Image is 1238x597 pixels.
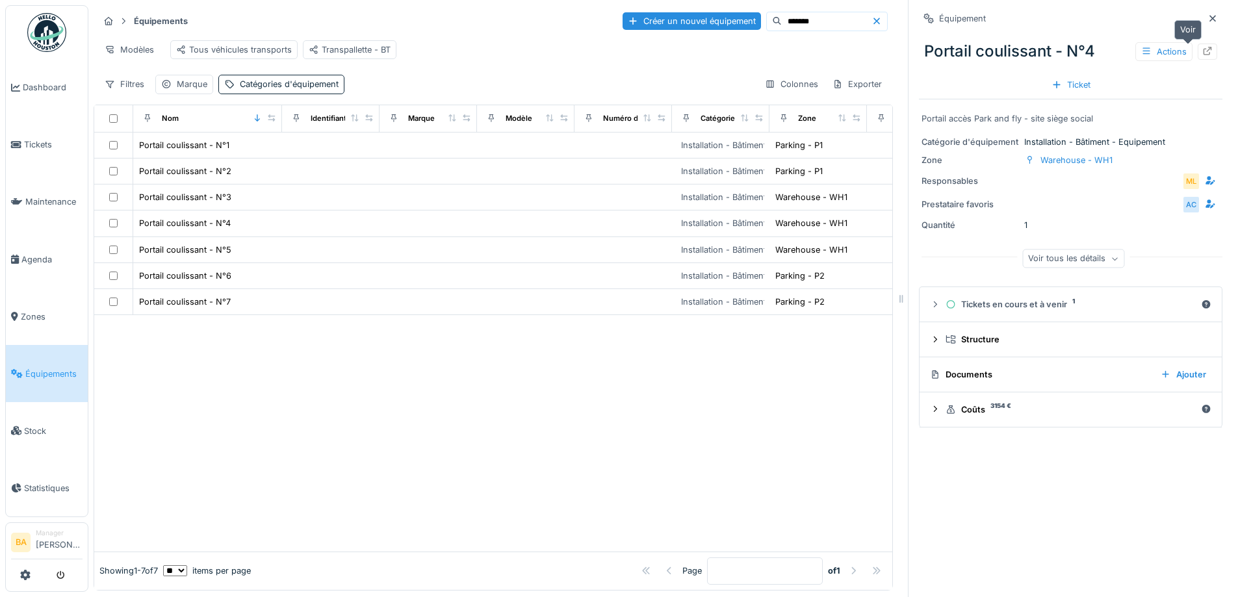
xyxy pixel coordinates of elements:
[177,78,207,90] div: Marque
[681,296,822,308] div: Installation - Bâtiment - Equipement
[21,311,83,323] span: Zones
[775,165,823,177] div: Parking - P1
[603,113,663,124] div: Numéro de Série
[775,139,823,151] div: Parking - P1
[623,12,761,30] div: Créer un nouvel équipement
[129,15,193,27] strong: Équipements
[139,270,231,282] div: Portail coulissant - N°6
[798,113,816,124] div: Zone
[99,75,150,94] div: Filtres
[25,368,83,380] span: Équipements
[25,196,83,208] span: Maintenance
[775,244,847,256] div: Warehouse - WH1
[827,75,888,94] div: Exporter
[240,78,339,90] div: Catégories d'équipement
[682,565,702,577] div: Page
[11,533,31,552] li: BA
[681,165,822,177] div: Installation - Bâtiment - Equipement
[922,154,1019,166] div: Zone
[946,333,1206,346] div: Structure
[139,217,231,229] div: Portail coulissant - N°4
[922,219,1220,231] div: 1
[939,12,986,25] div: Équipement
[139,165,231,177] div: Portail coulissant - N°2
[6,288,88,345] a: Zones
[139,191,231,203] div: Portail coulissant - N°3
[163,565,251,577] div: items per page
[925,362,1217,387] summary: DocumentsAjouter
[11,528,83,559] a: BA Manager[PERSON_NAME]
[1155,366,1211,383] div: Ajouter
[99,40,160,59] div: Modèles
[925,398,1217,422] summary: Coûts3154 €
[162,113,179,124] div: Nom
[922,112,1220,125] div: Portail accès Park and fly - site siège social
[1022,249,1124,268] div: Voir tous les détails
[759,75,824,94] div: Colonnes
[922,219,1019,231] div: Quantité
[701,113,791,124] div: Catégories d'équipement
[681,217,822,229] div: Installation - Bâtiment - Equipement
[6,459,88,516] a: Statistiques
[775,296,825,308] div: Parking - P2
[408,113,435,124] div: Marque
[6,402,88,459] a: Stock
[681,270,822,282] div: Installation - Bâtiment - Equipement
[1040,154,1113,166] div: Warehouse - WH1
[309,44,391,56] div: Transpallette - BT
[925,327,1217,351] summary: Structure
[139,296,231,308] div: Portail coulissant - N°7
[6,231,88,288] a: Agenda
[23,81,83,94] span: Dashboard
[922,175,1019,187] div: Responsables
[311,113,374,124] div: Identifiant interne
[681,139,822,151] div: Installation - Bâtiment - Equipement
[946,298,1196,311] div: Tickets en cours et à venir
[506,113,532,124] div: Modèle
[925,292,1217,316] summary: Tickets en cours et à venir1
[36,528,83,538] div: Manager
[176,44,292,56] div: Tous véhicules transports
[681,244,822,256] div: Installation - Bâtiment - Equipement
[922,136,1220,148] div: Installation - Bâtiment - Equipement
[139,139,229,151] div: Portail coulissant - N°1
[1182,172,1200,190] div: ML
[6,345,88,402] a: Équipements
[922,136,1019,148] div: Catégorie d'équipement
[27,13,66,52] img: Badge_color-CXgf-gQk.svg
[21,253,83,266] span: Agenda
[1182,196,1200,214] div: AC
[775,191,847,203] div: Warehouse - WH1
[681,191,822,203] div: Installation - Bâtiment - Equipement
[1174,20,1202,39] div: Voir
[1135,42,1193,61] div: Actions
[946,403,1196,416] div: Coûts
[36,528,83,556] li: [PERSON_NAME]
[930,368,1150,381] div: Documents
[99,565,158,577] div: Showing 1 - 7 of 7
[919,34,1222,68] div: Portail coulissant - N°4
[1046,76,1096,94] div: Ticket
[24,425,83,437] span: Stock
[775,217,847,229] div: Warehouse - WH1
[775,270,825,282] div: Parking - P2
[24,138,83,151] span: Tickets
[6,116,88,173] a: Tickets
[922,198,1019,210] div: Prestataire favoris
[139,244,231,256] div: Portail coulissant - N°5
[6,59,88,116] a: Dashboard
[6,173,88,231] a: Maintenance
[828,565,840,577] strong: of 1
[24,482,83,494] span: Statistiques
